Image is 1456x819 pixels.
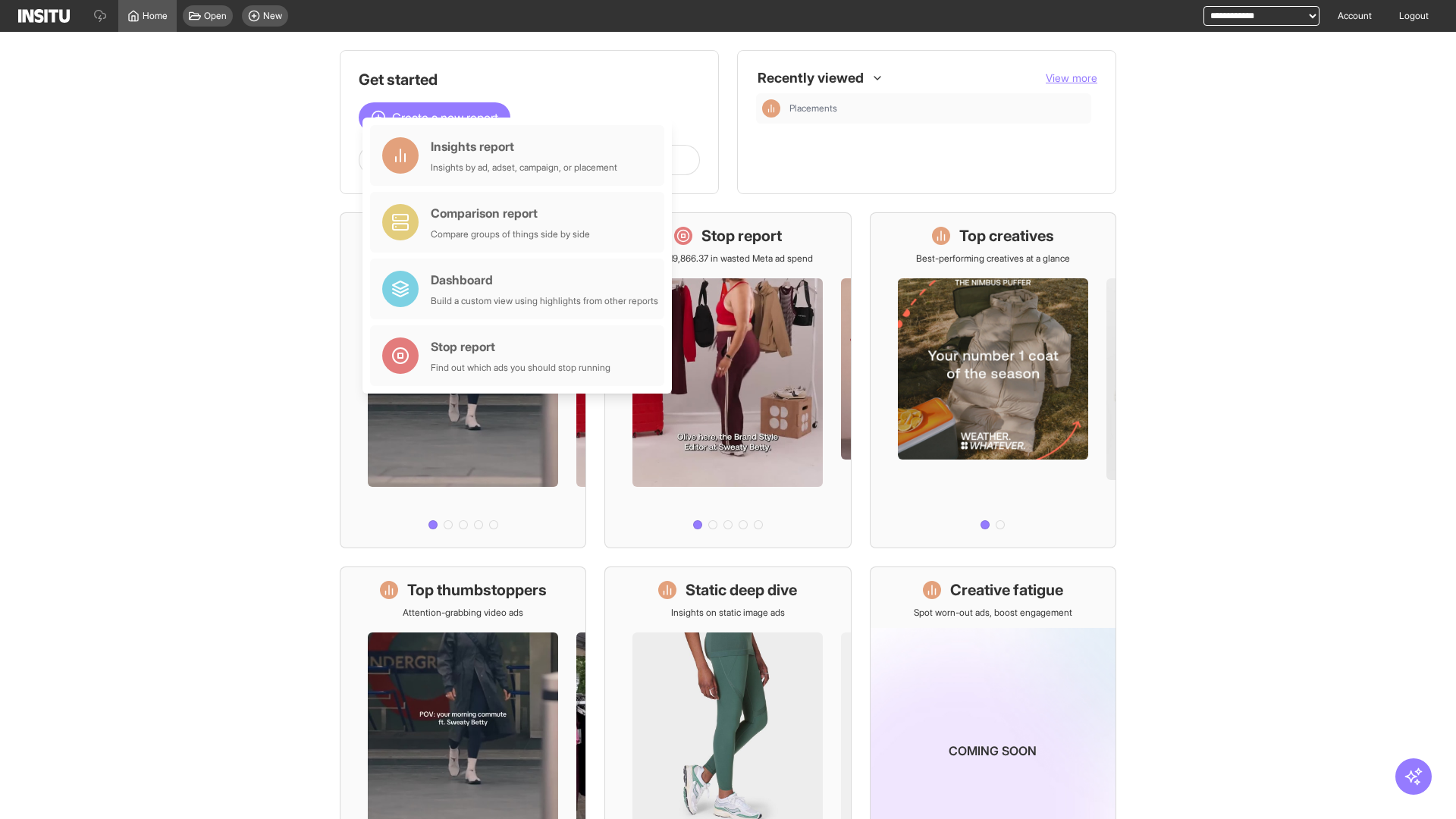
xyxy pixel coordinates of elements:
p: Save £19,866.37 in wasted Meta ad spend [642,253,813,265]
span: New [263,10,282,22]
span: Placements [789,102,837,115]
span: View more [1046,71,1097,84]
div: Dashboard [431,271,658,289]
h1: Top thumbstoppers [407,579,547,601]
div: Comparison report [431,204,590,222]
h1: Stop report [701,225,782,246]
button: Create a new report [359,102,510,133]
h1: Get started [359,69,700,90]
span: Create a new report [392,108,498,127]
img: Logo [18,9,70,23]
span: Placements [789,102,1085,115]
a: Stop reportSave £19,866.37 in wasted Meta ad spend [604,212,851,548]
p: Attention-grabbing video ads [403,607,523,619]
div: Build a custom view using highlights from other reports [431,295,658,307]
div: Find out which ads you should stop running [431,362,610,374]
a: Top creativesBest-performing creatives at a glance [870,212,1116,548]
a: What's live nowSee all active ads instantly [340,212,586,548]
div: Insights report [431,137,617,155]
p: Insights on static image ads [671,607,785,619]
div: Compare groups of things side by side [431,228,590,240]
h1: Static deep dive [686,579,797,601]
span: Home [143,10,168,22]
span: Open [204,10,227,22]
div: Insights by ad, adset, campaign, or placement [431,162,617,174]
div: Insights [762,99,780,118]
p: Best-performing creatives at a glance [916,253,1070,265]
h1: Top creatives [959,225,1054,246]
div: Stop report [431,337,610,356]
button: View more [1046,71,1097,86]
